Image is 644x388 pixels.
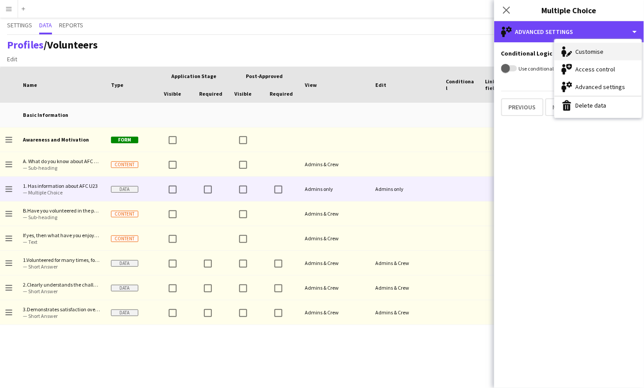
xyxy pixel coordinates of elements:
b: Basic Information [23,112,68,118]
span: Data [39,22,52,28]
a: Profiles [7,38,44,52]
span: 2.Clearly understands the challenges of volunteering [23,281,100,288]
div: Admins & Crew [300,300,370,325]
span: Type [111,82,123,88]
div: Admins & Crew [370,300,440,325]
span: Visible [164,90,181,97]
span: If yes, then what have you enjoyed most about previous [DEMOGRAPHIC_DATA] work? If no, what activ... [23,232,100,239]
span: Name [23,82,37,88]
div: Advanced settings [494,21,644,42]
div: Admins & Crew [300,152,370,176]
button: Previous [501,98,544,116]
div: Admins & Crew [300,201,370,226]
span: Data [111,186,138,193]
b: Awareness and Motivation [23,136,89,143]
span: — Sub-heading [23,164,100,171]
span: 3.Demonstrates satisfaction over previous volunteering job/activities [23,306,100,313]
span: Data [111,285,138,291]
div: Customise [555,43,642,60]
span: — Sub-heading [23,214,100,220]
button: Delete data [555,97,642,114]
span: Visible [234,90,252,97]
span: Form [111,137,138,143]
span: Data [111,260,138,267]
span: 1.Volunteered for many times, for different projects/organizations [23,257,100,263]
span: B.Have you volunteered in the past? [23,207,100,214]
span: Reports [59,22,83,28]
div: Admins & Crew [300,251,370,275]
span: Content [111,161,138,168]
a: Edit [4,53,21,65]
div: Access control [555,60,642,78]
span: Content [111,211,138,217]
span: Linked field [485,78,514,91]
span: Edit [375,82,386,88]
span: Required [199,90,222,97]
span: Required [270,90,293,97]
span: 1. Has information about AFC U23 [23,183,100,189]
div: Admins only [370,177,440,201]
div: Admins & Crew [300,226,370,250]
h3: Conditional Logic [501,49,637,57]
div: Advanced settings [555,78,642,96]
span: — Short Answer [23,313,100,319]
div: Admins & Crew [370,251,440,275]
div: Admins & Crew [370,276,440,300]
div: Admins & Crew [300,276,370,300]
h1: / [7,38,98,52]
span: Conditional [446,78,475,91]
span: — Multiple Choice [23,189,100,196]
span: A. What do you know about AFC U23? [23,158,100,164]
span: View [305,82,317,88]
button: Next [545,98,575,116]
span: Data [111,310,138,316]
div: Admins only [300,177,370,201]
span: Application stage [171,73,216,79]
span: — Short Answer [23,288,100,295]
span: Settings [7,22,32,28]
h3: Multiple Choice [494,4,644,16]
span: Volunteers [47,38,98,52]
span: Post-Approved [246,73,283,79]
span: — Short Answer [23,263,100,270]
label: Use conditional logic [517,65,566,72]
span: Edit [7,55,17,63]
span: Content [111,235,138,242]
span: — Text [23,239,100,245]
